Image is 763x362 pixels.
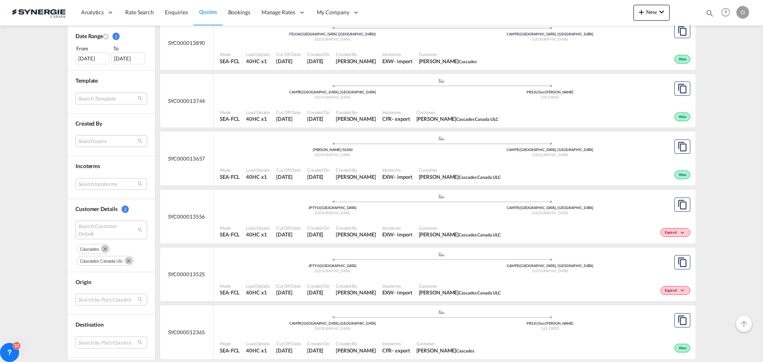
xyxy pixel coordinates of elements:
span: Created By [336,167,376,173]
span: Incoterms [382,283,412,289]
button: Copy Quote [674,255,690,269]
div: EXW import [382,231,412,238]
button: Copy Quote [674,313,690,327]
span: 40HC x 1 [246,231,270,238]
span: Destination [76,321,104,328]
span: PRSJU San [PERSON_NAME] [527,90,573,94]
span: New [637,9,666,15]
div: EXW [382,58,394,65]
span: Created By [336,109,376,115]
span: Origin [76,279,91,285]
span: JPTYO [GEOGRAPHIC_DATA] [308,205,356,210]
div: EXW [382,231,394,238]
span: Customer [416,109,499,115]
span: Created By [336,225,376,231]
span: Cut Off Date [276,167,301,173]
span: 40HC x 1 [246,115,270,122]
span: Justins Tompkins Cascades [416,347,474,354]
span: [GEOGRAPHIC_DATA] [315,211,351,215]
md-icon: icon-chevron-down [657,7,666,17]
span: Justin Tompkins Cascades Canada ULC [419,173,501,180]
span: | [519,263,520,268]
button: icon-plus 400-fgNewicon-chevron-down [633,5,670,21]
span: [GEOGRAPHIC_DATA] [532,153,568,157]
span: Cut Off Date [276,283,301,289]
div: O [736,6,749,19]
span: Load Details [246,283,270,289]
span: Cascades Canada ULC [459,174,501,180]
span: Date Range [76,33,103,39]
div: - import [394,231,412,238]
span: [GEOGRAPHIC_DATA] [532,269,568,273]
span: | [301,321,302,325]
div: EXW import [382,58,412,65]
md-chips-wrap: Chips container. Use arrow keys to select chips. [76,242,147,266]
span: JPTYO [GEOGRAPHIC_DATA] [308,263,356,268]
span: SYC000013525 [168,271,205,278]
span: Search Customer Details [78,223,132,237]
span: Created On [307,167,329,173]
md-icon: assets/icons/custom/ship-fill.svg [437,79,446,83]
span: 40HC x 1 [246,173,270,180]
span: Customer Details [76,205,117,212]
div: EXW import [382,289,412,296]
span: CAMTR [GEOGRAPHIC_DATA], [GEOGRAPHIC_DATA] [507,205,593,210]
div: SYC000013525 assets/icons/custom/ship-fill.svgassets/icons/custom/roll-o-plane.svgOriginTokyo Jap... [160,248,695,302]
span: Incoterms [382,167,412,173]
div: [DATE] [76,52,109,64]
span: SEA-FCL [220,58,240,65]
span: 7 Aug 2025 [307,58,329,65]
span: Cascades Canada ULC [459,290,501,295]
div: - import [394,173,412,180]
span: Created By [336,341,376,347]
span: Adriana Groposila [336,289,376,296]
div: Press delete to remove this chip. [80,256,124,266]
span: | [538,321,539,325]
span: SEA-FCL [220,115,240,122]
span: CAMTR [GEOGRAPHIC_DATA], [GEOGRAPHIC_DATA] [289,321,376,325]
span: My Company [317,8,349,16]
span: Rate Search [125,9,154,15]
span: Cut Off Date [276,341,301,347]
span: Incoterms [382,109,410,115]
span: 40HC x 1 [246,58,270,65]
span: Incoterms [76,163,100,169]
span: SEA-FCL [220,347,240,354]
span: Mode [220,283,240,289]
span: 3 Aug 2025 [307,115,329,122]
span: cascades canada ulc [80,259,123,263]
span: Mode [220,109,240,115]
div: Won [674,112,690,121]
span: Created On [307,109,329,115]
span: 40HC x 1 [246,289,270,296]
md-icon: assets/icons/custom/ship-fill.svg [437,136,446,140]
button: Copy Quote [674,197,690,212]
div: CFR export [382,347,410,354]
span: PRSJU San [PERSON_NAME] [527,321,573,325]
span: Cut Off Date [276,225,301,231]
span: 2 [122,205,129,213]
span: Load Details [246,225,270,231]
div: SYC000013890 assets/icons/custom/ship-fill.svgassets/icons/custom/roll-o-plane.svgOriginGenova (G... [160,16,695,70]
div: - import [394,58,412,65]
img: 1f56c880d42311ef80fc7dca854c8e59.png [12,4,66,21]
span: Help [719,6,732,19]
span: 12 Jun 2025 [276,347,301,354]
div: CFR export [382,115,410,122]
span: Incoterms [382,51,412,57]
div: Press delete to remove this chip. [80,244,101,254]
span: Mode [220,225,240,231]
md-icon: icon-plus 400-fg [637,7,646,17]
div: SYC000013744 assets/icons/custom/ship-fill.svgassets/icons/custom/roll-o-plane.svgOriginMontreal,... [160,74,695,128]
span: Created On [307,283,329,289]
span: Created On [307,225,329,231]
span: [US_STATE] [541,326,559,331]
span: Won [679,114,688,120]
div: From [76,45,110,52]
span: | [519,147,520,152]
span: Won [679,172,688,178]
button: Copy Quote [674,24,690,38]
span: [GEOGRAPHIC_DATA] [315,269,351,273]
span: [US_STATE] [541,95,559,99]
